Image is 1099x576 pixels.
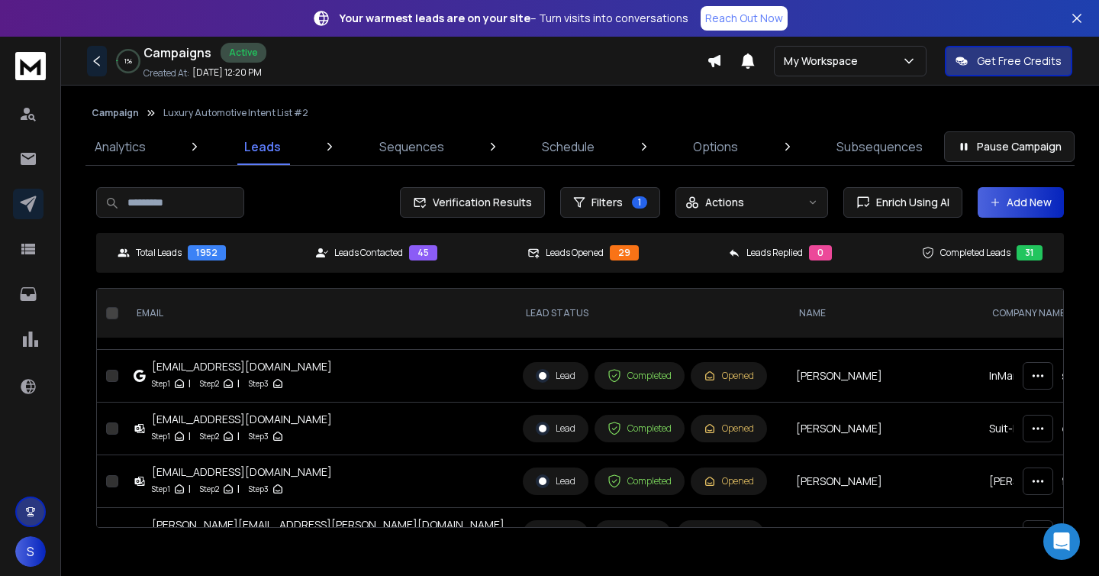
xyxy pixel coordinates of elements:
a: Subsequences [827,128,932,165]
p: Step 3 [249,481,269,497]
p: | [189,376,191,391]
p: Step 2 [200,376,219,391]
td: [PERSON_NAME] [787,508,980,561]
div: Opened [704,422,754,435]
p: Leads Opened [546,247,604,259]
p: Subsequences [836,138,923,156]
p: – Turn visits into conversations [340,11,688,26]
p: Leads Replied [746,247,803,259]
a: Reach Out Now [701,6,788,31]
p: Analytics [95,138,146,156]
div: Opened [704,475,754,487]
div: 29 [610,245,639,260]
a: Schedule [533,128,604,165]
div: Completed [608,474,672,488]
p: 1 % [124,57,132,66]
div: 1952 [188,245,226,260]
span: 1 [632,196,647,209]
p: Step 1 [152,481,170,497]
p: Schedule [542,138,595,156]
div: Active [221,43,266,63]
div: [EMAIL_ADDRESS][DOMAIN_NAME] [152,359,332,374]
p: Step 1 [152,429,170,444]
div: [PERSON_NAME][EMAIL_ADDRESS][PERSON_NAME][DOMAIN_NAME] [152,517,504,532]
img: logo [15,52,46,80]
button: S [15,536,46,567]
div: [EMAIL_ADDRESS][DOMAIN_NAME] [152,412,332,427]
button: Verification Results [400,187,545,218]
button: Get Free Credits [945,46,1072,76]
p: Step 2 [200,481,219,497]
div: Open Intercom Messenger [1043,523,1080,560]
a: Sequences [370,128,453,165]
td: [PERSON_NAME] [787,350,980,403]
p: | [189,481,191,497]
th: EMAIL [124,289,514,338]
button: Enrich Using AI [843,187,962,218]
p: | [189,429,191,444]
div: Opened [704,370,754,382]
p: Leads Contacted [334,247,403,259]
p: Created At: [143,67,189,79]
th: LEAD STATUS [514,289,787,338]
button: Filters1 [560,187,660,218]
p: | [237,376,240,391]
strong: Your warmest leads are on your site [340,11,530,25]
div: 0 [809,245,832,260]
button: Pause Campaign [944,131,1075,162]
h1: Campaigns [143,44,211,62]
a: Options [684,128,747,165]
div: 45 [409,245,437,260]
p: My Workspace [784,53,864,69]
p: Actions [705,195,744,210]
p: Luxury Automotive Intent List #2 [163,107,308,119]
p: Step 3 [249,376,269,391]
span: Verification Results [427,195,532,210]
button: Campaign [92,107,139,119]
p: Step 1 [152,376,170,391]
p: Step 3 [249,429,269,444]
p: Get Free Credits [977,53,1062,69]
p: Completed Leads [940,247,1010,259]
p: Leads [244,138,281,156]
td: [PERSON_NAME] [787,455,980,508]
p: | [237,481,240,497]
span: Enrich Using AI [870,195,949,210]
p: Sequences [379,138,444,156]
div: Completed [608,422,672,435]
div: Completed [608,369,672,383]
div: Lead [536,369,575,383]
div: 31 [1017,245,1043,260]
th: NAME [787,289,980,338]
a: Analytics [85,128,155,165]
button: Add New [978,187,1064,218]
p: Total Leads [136,247,182,259]
p: Reach Out Now [705,11,783,26]
p: Step 2 [200,429,219,444]
p: | [237,429,240,444]
p: Options [693,138,738,156]
div: Lead [536,422,575,435]
a: Leads [235,128,290,165]
span: Filters [591,195,623,210]
div: Lead [536,474,575,488]
div: [EMAIL_ADDRESS][DOMAIN_NAME] [152,464,332,480]
td: [PERSON_NAME] [787,403,980,455]
p: [DATE] 12:20 PM [192,66,262,79]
